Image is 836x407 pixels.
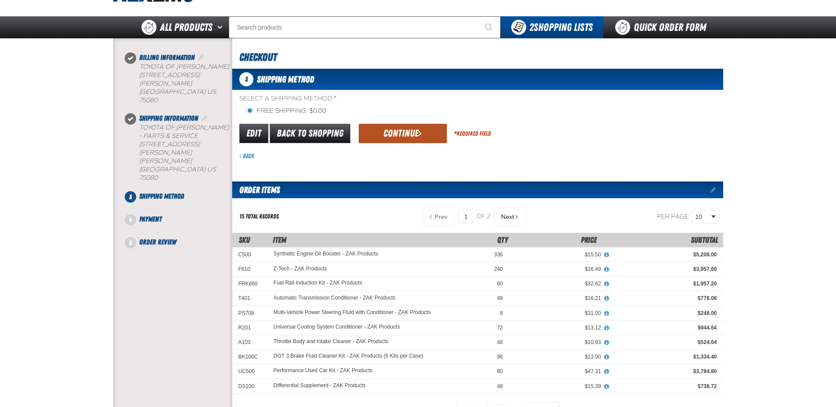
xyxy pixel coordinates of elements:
[515,324,601,331] div: $13.12
[232,277,268,291] td: FRK660
[501,16,603,38] button: You have 2 Shopping Lists. Open to view details
[601,251,613,259] button: View All Prices for Synthetic Engine Oil Booster - ZAK Products
[160,19,212,35] span: All Products
[139,157,192,165] span: [PERSON_NAME]
[497,368,503,374] span: 80
[130,191,232,214] li: Shipping Method. Step 3 of 5. Not Completed
[274,310,431,316] a: Multi-Vehicle Power Steering Fluid with Conditioner - ZAK Products
[601,339,613,347] button: View All Prices for Throttle Body and Intake Cleaner - ZAK Products
[601,295,613,303] button: View All Prices for Automatic Transmission Conditioner - ZAK Products
[515,280,601,287] div: $32.62
[695,212,710,222] span: 10
[273,235,286,244] span: Item
[130,214,232,237] li: Payment. Step 4 of 5. Not Completed
[274,368,373,374] a: Performance Used Car Kit - ZAK Products
[232,350,268,364] td: BK100C
[139,114,198,122] span: Shipping Information
[130,113,232,191] li: Shipping Information. Step 2 of 5. Completed
[359,124,447,143] button: Continue
[477,213,490,221] span: of 2
[497,295,503,301] span: 48
[125,191,136,203] span: 3
[232,306,268,320] td: PS708
[613,295,717,302] div: $778.08
[529,21,534,33] strong: 2
[207,166,216,173] span: US
[239,72,253,86] span: 3
[613,368,717,375] div: $3,784.80
[497,281,503,287] span: 60
[232,364,268,379] td: UC500
[454,129,491,138] div: Required Field
[613,280,717,287] div: $1,957.20
[603,16,723,38] a: Quick Order Form
[232,291,268,306] td: T401
[239,124,268,143] a: Edit
[139,63,229,70] span: Toyota of [PERSON_NAME]
[139,53,195,62] span: Billing Information
[246,107,326,115] label: Free Shipping: $0.00
[274,383,366,389] a: Differential Supplement - ZAK Products
[125,214,136,226] span: 4
[232,335,268,350] td: A103
[601,280,613,288] button: View All Prices for Fuel Rail Induction Kit - ZAK Products
[197,53,205,62] a: Edit Billing Information
[515,368,601,375] div: $47.31
[710,187,723,193] a: Edit items
[494,252,503,258] span: 336
[601,353,613,361] button: View All Prices for DOT 3 Brake Fluid Cleaner Kit - ZAK Products (6 Kits per Case)
[601,383,613,391] button: View All Prices for Differential Supplement - ZAK Products
[494,207,526,226] button: Next Page
[229,16,501,38] input: Search
[139,96,158,104] bdo: 75080
[458,210,473,224] input: Current page number
[239,235,250,244] a: SKU
[515,295,601,302] div: $16.21
[497,235,508,244] span: Qty
[500,310,503,316] span: 8
[139,192,184,200] span: Shipping Method
[601,266,613,274] button: View All Prices for Z-Tech - ZAK Products
[601,310,613,318] button: View All Prices for Multi-Vehicle Power Steering Fluid with Conditioner - ZAK Products
[515,251,601,258] div: $15.50
[515,383,601,390] div: $15.39
[130,52,232,113] li: Billing Information. Step 1 of 5. Completed
[239,51,277,63] span: Checkout
[207,88,216,96] span: US
[274,324,400,330] a: Universal Cooling System Conditioner - ZAK Products
[613,353,717,360] div: $1,334.40
[601,324,613,332] button: View All Prices for Universal Cooling System Conditioner - ZAK Products
[130,237,232,248] li: Order Review. Step 5 of 5. Not Completed
[497,354,503,360] span: 96
[139,80,192,87] span: [PERSON_NAME]
[601,368,613,376] button: View All Prices for Performance Used Car Kit - ZAK Products
[613,383,717,390] div: $738.72
[214,16,229,38] button: Open All Products pages
[246,107,253,114] input: Free Shipping: $0.00
[232,262,268,277] td: F610
[613,324,717,331] div: $944.64
[124,52,232,248] nav: Checkout steps. Current step is Shipping Method. Step 3 of 5
[239,212,279,221] div: 15 total records
[497,383,503,389] span: 48
[613,251,717,258] div: $5,208.00
[239,95,723,103] span: Select a Shipping Method
[529,21,593,33] span: Shopping Lists
[515,339,601,346] div: $10.93
[613,310,717,317] div: $248.00
[232,379,268,393] td: DS100
[274,251,378,257] a: Synthetic Engine Oil Booster - ZAK Products
[479,16,501,38] button: Start Searching
[501,213,514,220] span: Next Page
[232,247,268,262] td: C500
[581,235,597,244] span: Price
[515,310,601,317] div: $31.00
[274,295,396,301] a: Automatic Transmission Conditioner - ZAK Products
[691,235,718,244] span: Subtotal
[232,181,280,198] h2: Order Items
[657,212,690,220] span: Per page:
[139,124,229,140] span: Toyota of [PERSON_NAME] - Parts & Service
[494,266,503,272] span: 240
[257,74,314,85] span: Shipping Method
